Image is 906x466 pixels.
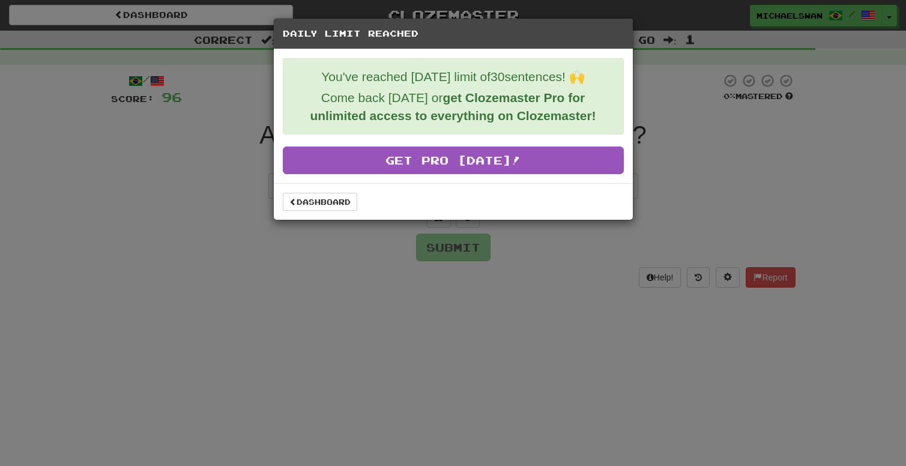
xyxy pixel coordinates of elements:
[292,68,614,86] p: You've reached [DATE] limit of 30 sentences! 🙌
[310,91,596,123] strong: get Clozemaster Pro for unlimited access to everything on Clozemaster!
[283,28,624,40] h5: Daily Limit Reached
[292,89,614,125] p: Come back [DATE] or
[283,193,357,211] a: Dashboard
[283,147,624,174] a: Get Pro [DATE]!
